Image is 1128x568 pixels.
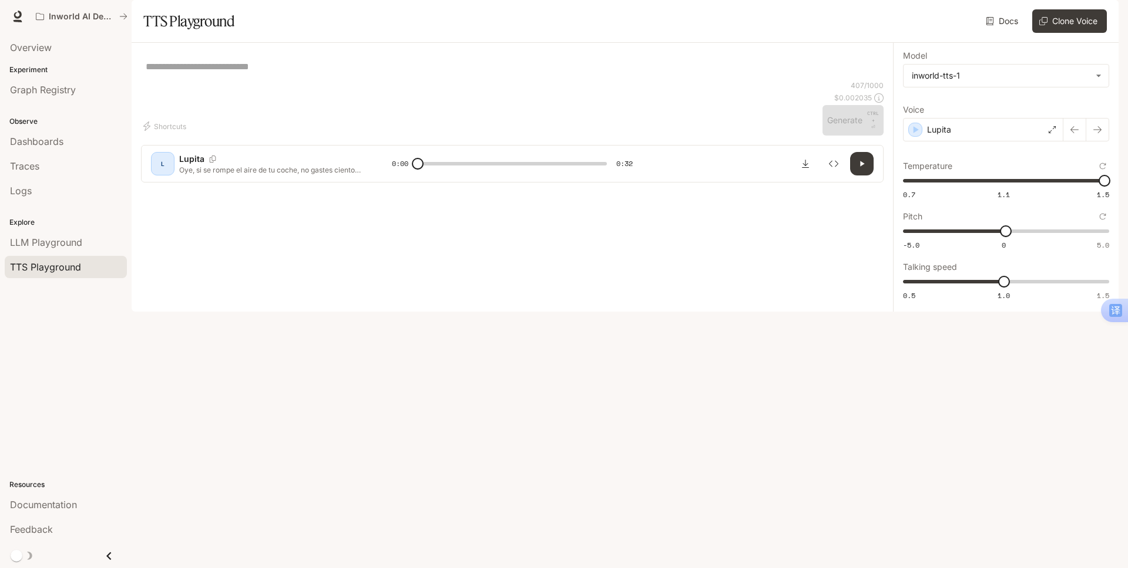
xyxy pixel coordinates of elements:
a: Docs [983,9,1023,33]
span: 1.1 [998,190,1010,200]
button: Copy Voice ID [204,155,221,163]
p: 407 / 1000 [851,80,884,90]
span: 5.0 [1097,240,1109,250]
div: inworld-tts-1 [904,65,1109,87]
span: 0:32 [616,158,633,170]
p: Pitch [903,212,922,221]
button: Download audio [794,152,817,175]
button: All workspaces [31,5,133,28]
p: Temperature [903,162,952,170]
p: Voice [903,106,924,114]
span: 1.5 [1097,190,1109,200]
span: 0.7 [903,190,915,200]
p: Talking speed [903,263,957,271]
p: $ 0.002035 [834,93,872,103]
p: Oye, si se rompe el aire de tu coche, no gastes cientos en repararlo. Mejor [PERSON_NAME] este mi... [179,165,364,175]
div: L [153,154,172,173]
span: 0:00 [392,158,408,170]
span: 1.5 [1097,290,1109,300]
span: 0.5 [903,290,915,300]
p: Lupita [927,124,951,136]
button: Reset to default [1096,160,1109,173]
span: 0 [1002,240,1006,250]
button: Inspect [822,152,845,175]
span: -5.0 [903,240,919,250]
p: Inworld AI Demos [49,12,115,22]
div: inworld-tts-1 [912,70,1090,82]
p: Lupita [179,153,204,165]
button: Reset to default [1096,210,1109,223]
h1: TTS Playground [143,9,234,33]
span: 1.0 [998,290,1010,300]
button: Clone Voice [1032,9,1107,33]
button: Shortcuts [141,117,191,136]
p: Model [903,52,927,60]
